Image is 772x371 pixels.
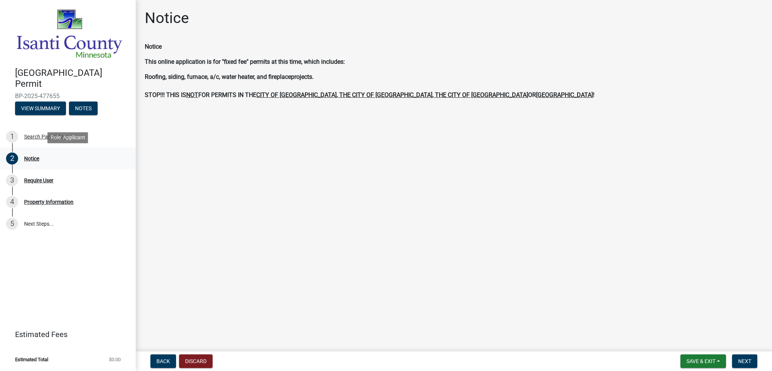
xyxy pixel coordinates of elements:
h1: Notice [145,9,189,27]
button: View Summary [15,102,66,115]
div: Search Parcel Data [24,134,69,139]
button: Notes [69,102,98,115]
wm-modal-confirm: Summary [15,106,66,112]
img: Isanti County, Minnesota [15,8,124,60]
span: Next [738,358,751,364]
u: NOT [186,91,198,99]
button: Back [150,354,176,368]
div: Require User [24,178,54,183]
div: 4 [6,196,18,208]
wm-modal-confirm: Notes [69,106,98,112]
span: Back [156,358,170,364]
button: Save & Exit [680,354,726,368]
span: BP-2025-477655 [15,92,121,100]
span: Estimated Total [15,357,48,362]
span: This online application is for "fixed fee" permits at this time, which includes: [145,58,345,65]
div: Notice [24,156,39,161]
span: projects. STOP!!! THIS IS FOR PERMITS IN THE OR ! [145,73,594,99]
span: Save & Exit [686,358,715,364]
h4: [GEOGRAPHIC_DATA] Permit [15,68,130,89]
div: Property Information [24,199,74,205]
a: Estimated Fees [6,327,124,342]
div: Role: Applicant [47,132,88,143]
u: CITY OF [GEOGRAPHIC_DATA], THE CITY OF [GEOGRAPHIC_DATA], THE CITY OF [GEOGRAPHIC_DATA] [256,91,528,99]
u: [GEOGRAPHIC_DATA] [536,91,593,99]
span: Notice [145,43,162,50]
span: Roofing, siding, furnace, a/c, water heater, and fireplace [145,73,291,80]
button: Next [732,354,757,368]
button: Discard [179,354,213,368]
div: 3 [6,174,18,186]
div: 2 [6,152,18,165]
span: $0.00 [109,357,121,362]
div: 5 [6,218,18,230]
div: 1 [6,131,18,143]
